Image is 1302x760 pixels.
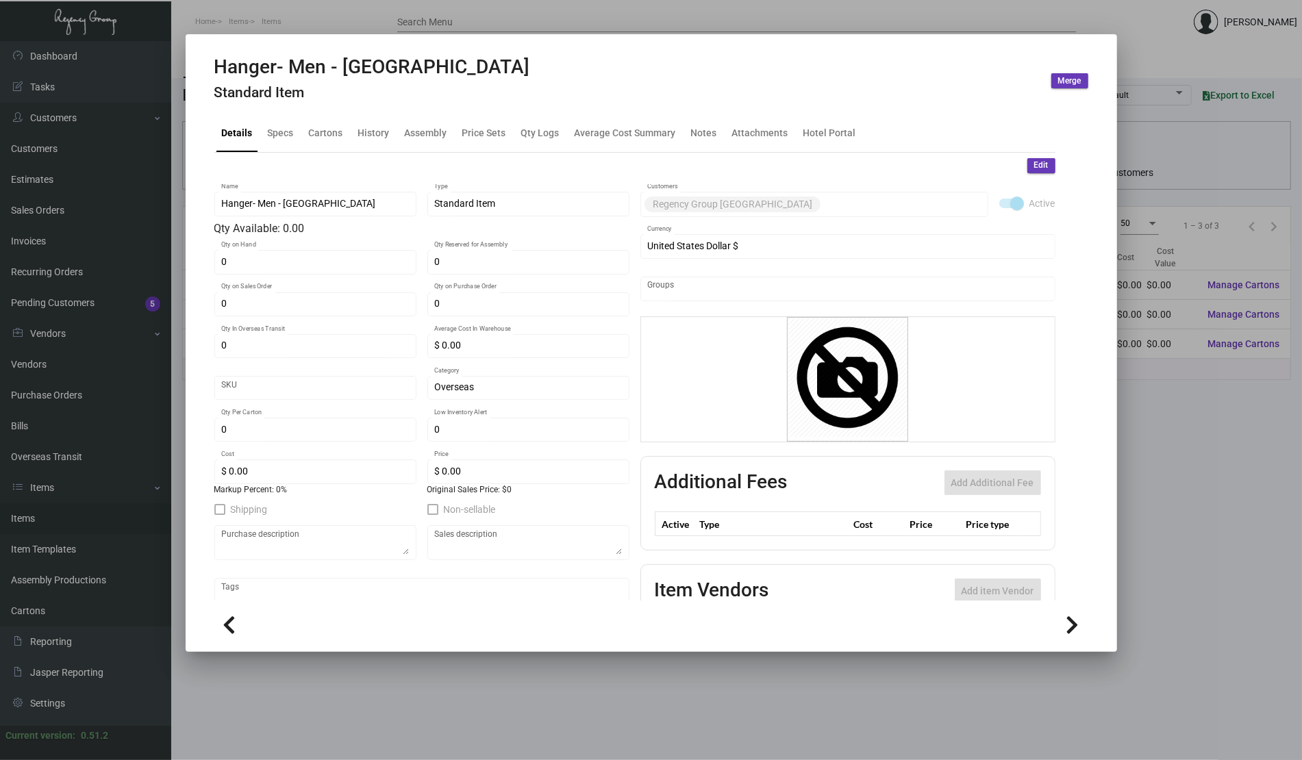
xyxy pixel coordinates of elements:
div: Price Sets [462,126,506,140]
span: Active [1029,195,1055,212]
span: Add Additional Fee [951,477,1034,488]
div: Qty Available: 0.00 [214,220,629,237]
span: Shipping [231,501,268,518]
div: Attachments [732,126,788,140]
th: Active [655,512,697,536]
mat-chip: Regency Group [GEOGRAPHIC_DATA] [644,197,821,212]
h2: Hanger- Men - [GEOGRAPHIC_DATA] [214,55,530,79]
div: Cartons [309,126,343,140]
h4: Standard Item [214,84,530,101]
span: Add item Vendor [962,585,1034,596]
h2: Item Vendors [655,579,769,603]
div: Current version: [5,729,75,743]
div: Assembly [405,126,447,140]
input: Add new.. [647,283,1048,294]
button: Merge [1051,73,1088,88]
th: Price [906,512,962,536]
div: Specs [268,126,294,140]
div: 0.51.2 [81,729,108,743]
span: Edit [1034,160,1049,171]
input: Add new.. [823,199,981,210]
span: Non-sellable [444,501,496,518]
div: Details [222,126,253,140]
th: Price type [962,512,1024,536]
div: Notes [691,126,717,140]
th: Type [697,512,850,536]
button: Edit [1027,158,1055,173]
span: Merge [1058,75,1081,87]
div: Qty Logs [521,126,560,140]
div: Hotel Portal [803,126,856,140]
h2: Additional Fees [655,470,788,495]
button: Add item Vendor [955,579,1041,603]
div: History [358,126,390,140]
div: Average Cost Summary [575,126,676,140]
button: Add Additional Fee [944,470,1041,495]
th: Cost [850,512,906,536]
